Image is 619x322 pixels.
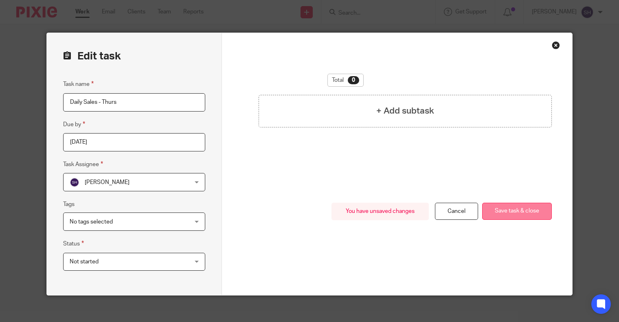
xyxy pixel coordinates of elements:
[70,177,79,187] img: svg%3E
[70,219,113,225] span: No tags selected
[435,203,478,220] a: Cancel
[63,200,75,208] label: Tags
[63,160,103,169] label: Task Assignee
[482,203,552,220] button: Save task & close
[327,74,364,87] div: Total
[70,259,99,265] span: Not started
[348,76,359,84] div: 0
[552,41,560,49] div: Close this dialog window
[85,180,130,185] span: [PERSON_NAME]
[63,79,94,89] label: Task name
[63,49,205,63] h2: Edit task
[63,239,84,248] label: Status
[63,120,85,129] label: Due by
[376,105,434,117] h4: + Add subtask
[63,133,205,151] input: Use the arrow keys to pick a date
[331,203,429,220] div: You have unsaved changes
